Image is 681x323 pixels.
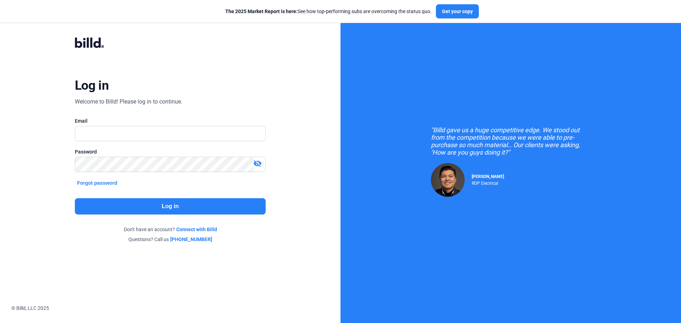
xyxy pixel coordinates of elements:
div: Don't have an account? [75,226,266,233]
div: Log in [75,78,109,93]
div: "Billd gave us a huge competitive edge. We stood out from the competition because we were able to... [431,126,591,156]
div: See how top-performing subs are overcoming the status quo. [225,8,432,15]
span: [PERSON_NAME] [472,174,504,179]
div: RDP Electrical [472,179,504,186]
a: Connect with Billd [176,226,217,233]
mat-icon: visibility_off [253,159,262,168]
button: Get your copy [436,4,479,18]
div: Password [75,148,266,155]
div: Email [75,117,266,124]
img: Raul Pacheco [431,163,465,197]
a: [PHONE_NUMBER] [170,236,212,243]
button: Forgot password [75,179,120,187]
div: Welcome to Billd! Please log in to continue. [75,98,182,106]
div: Questions? Call us [75,236,266,243]
span: The 2025 Market Report is here: [225,9,298,14]
button: Log in [75,198,266,215]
